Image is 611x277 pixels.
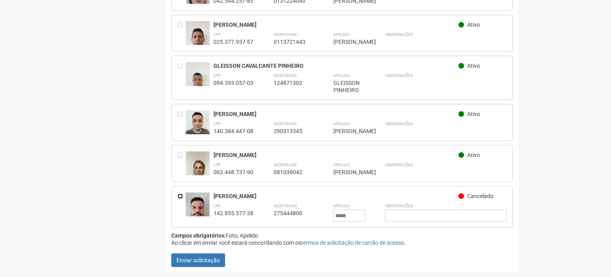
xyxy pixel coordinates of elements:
[301,240,404,246] a: termos de solicitação de cartão de acesso
[213,79,253,86] div: 094.393.057-03
[385,32,413,37] strong: Observações
[186,21,210,53] img: user.jpg
[385,163,413,167] strong: Observações
[213,122,221,126] strong: CPF
[186,193,210,224] img: user.jpg
[171,232,226,239] strong: Campos obrigatórios:
[213,193,458,200] div: [PERSON_NAME]
[213,62,458,69] div: GLEISSON CAVALCANTE PINHEIRO
[213,38,253,45] div: 025.377.937-57
[273,73,297,78] strong: Identidade
[213,32,221,37] strong: CPF
[213,128,253,135] div: 140.384.447-08
[273,210,313,217] div: 275444800
[171,253,225,267] button: Enviar solicitação
[171,239,513,246] div: Ao clicar em enviar você estará concordando com os .
[273,79,313,86] div: 124871302
[333,128,365,135] div: [PERSON_NAME]
[333,122,349,126] strong: Apelido
[467,63,480,69] span: Ativo
[213,21,458,28] div: [PERSON_NAME]
[467,111,480,117] span: Ativo
[273,204,297,208] strong: Identidade
[273,38,313,45] div: 0113721443
[385,73,413,78] strong: Observações
[213,210,253,217] div: 142.855.577-38
[213,163,221,167] strong: CPF
[273,32,297,37] strong: Identidade
[333,204,349,208] strong: Apelido
[186,110,210,142] img: user.jpg
[273,122,297,126] strong: Identidade
[273,169,313,176] div: 081039042
[213,151,458,159] div: [PERSON_NAME]
[333,73,349,78] strong: Apelido
[333,169,365,176] div: [PERSON_NAME]
[385,122,413,126] strong: Observações
[385,204,413,208] strong: Observações
[333,32,349,37] strong: Apelido
[213,169,253,176] div: 003.448.737-90
[171,232,513,239] div: Foto, Apelido
[333,38,365,45] div: [PERSON_NAME]
[186,151,210,183] img: user.jpg
[213,73,221,78] strong: CPF
[333,163,349,167] strong: Apelido
[333,79,365,94] div: GLEISSON PINHEIRO
[178,151,186,176] div: Entre em contato com a Aministração para solicitar o cancelamento ou 2a via
[273,128,313,135] div: 290313345
[178,62,186,94] div: Entre em contato com a Aministração para solicitar o cancelamento ou 2a via
[467,193,493,199] span: Cancelado
[467,152,480,158] span: Ativo
[178,21,186,45] div: Entre em contato com a Aministração para solicitar o cancelamento ou 2a via
[178,110,186,135] div: Entre em contato com a Aministração para solicitar o cancelamento ou 2a via
[213,204,221,208] strong: CPF
[213,110,458,118] div: [PERSON_NAME]
[273,163,297,167] strong: Identidade
[467,22,480,28] span: Ativo
[186,62,210,94] img: user.jpg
